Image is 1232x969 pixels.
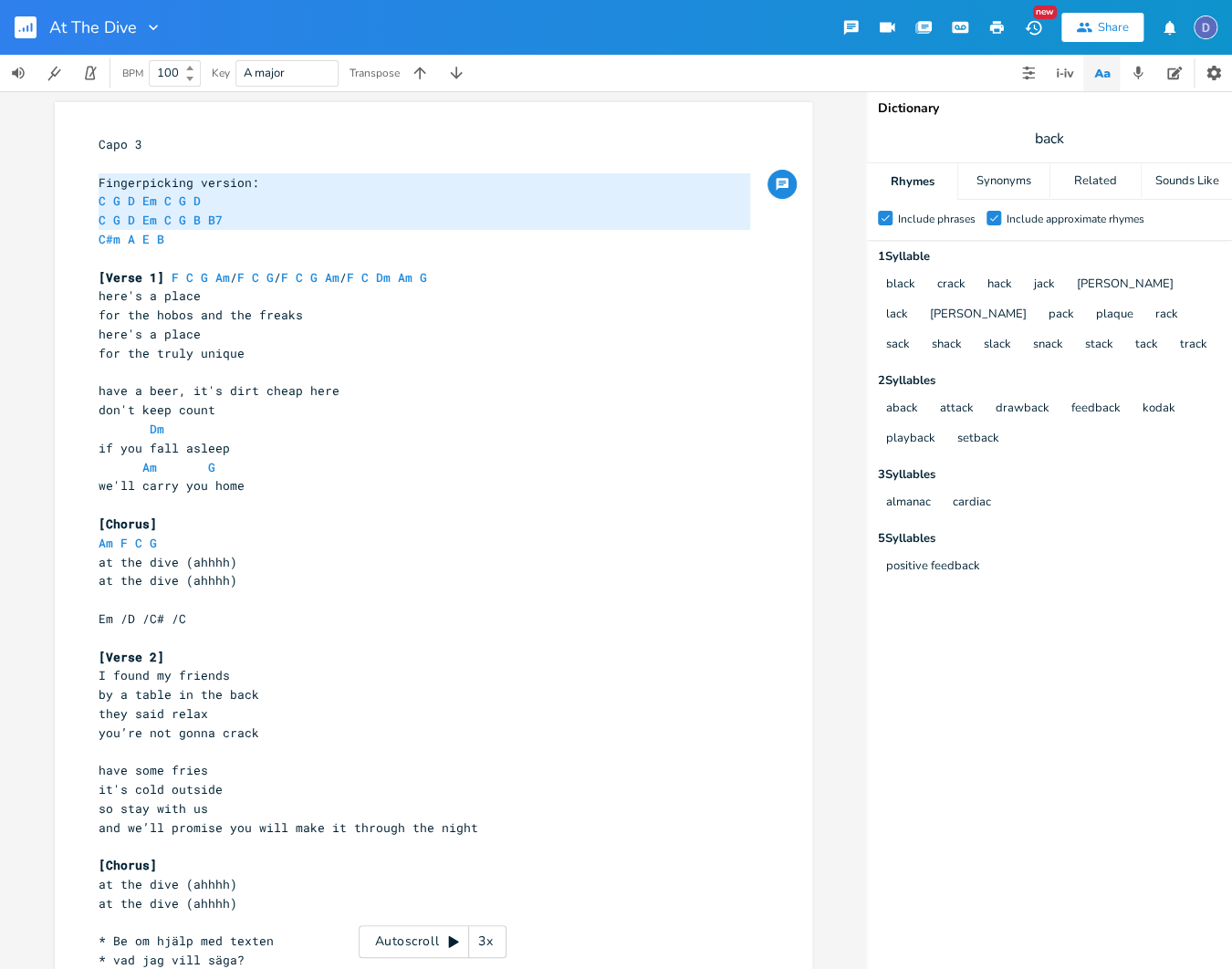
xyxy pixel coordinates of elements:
[867,163,957,200] div: Rhymes
[361,269,369,286] span: C
[1015,11,1051,44] button: New
[99,231,120,247] span: C#m
[135,535,142,551] span: C
[179,212,186,228] span: G
[987,277,1012,293] button: hack
[266,269,274,286] span: G
[99,269,164,286] span: [Verse 1]
[99,952,245,968] span: * vad jag vill säga?
[1143,401,1175,417] button: kodak
[1071,401,1121,417] button: feedback
[99,516,157,532] span: [Chorus]
[99,307,303,323] span: for the hobos and the freaks
[886,401,918,417] button: aback
[99,212,106,228] span: C
[142,231,150,247] span: E
[99,649,164,665] span: [Verse 2]
[99,610,186,627] span: Em /D /C# /C
[150,535,157,551] span: G
[886,338,910,353] button: sack
[878,375,1221,387] div: 2 Syllable s
[99,686,259,703] span: by a table in the back
[310,269,318,286] span: G
[281,269,288,286] span: F
[1050,163,1141,200] div: Related
[886,307,908,323] button: lack
[99,895,237,912] span: at the dive (ahhhh)
[128,212,135,228] span: D
[350,68,400,78] div: Transpose
[1194,16,1217,39] img: Daniel Eriksson
[984,338,1011,353] button: slack
[142,459,157,475] span: Am
[398,269,412,286] span: Am
[193,212,201,228] span: B
[164,193,172,209] span: C
[1142,163,1232,200] div: Sounds Like
[1135,338,1158,353] button: tack
[930,307,1027,323] button: [PERSON_NAME]
[99,440,230,456] span: if you fall asleep
[99,667,230,683] span: I found my friends
[99,401,215,418] span: don't keep count
[1085,338,1113,353] button: stack
[1034,277,1055,293] button: jack
[957,432,999,447] button: setback
[1035,129,1064,150] span: back
[347,269,354,286] span: F
[164,212,172,228] span: C
[886,277,915,293] button: black
[99,781,223,797] span: it's cold outside
[878,533,1221,545] div: 5 Syllable s
[99,705,208,722] span: they said relax
[1049,307,1074,323] button: pack
[1180,338,1207,353] button: track
[99,876,237,892] span: at the dive (ahhhh)
[99,477,245,494] span: we'll carry you home
[99,269,427,286] span: / / /
[886,559,980,575] button: positive feedback
[99,554,237,570] span: at the dive (ahhhh)
[878,102,1221,115] div: Dictionary
[898,214,976,224] div: Include phrases
[193,193,201,209] span: D
[99,193,106,209] span: C
[212,68,230,78] div: Key
[113,212,120,228] span: G
[296,269,303,286] span: C
[996,401,1049,417] button: drawback
[325,269,339,286] span: Am
[142,212,157,228] span: Em
[359,925,506,958] div: Autoscroll
[99,326,201,342] span: here's a place
[937,277,966,293] button: crack
[237,269,245,286] span: F
[1096,307,1133,323] button: plaque
[142,193,157,209] span: Em
[113,193,120,209] span: G
[878,469,1221,481] div: 3 Syllable s
[420,269,427,286] span: G
[886,495,931,511] button: almanac
[99,724,259,741] span: you’re not gonna crack
[1155,307,1178,323] button: rack
[376,269,391,286] span: Dm
[1007,214,1144,224] div: Include approximate rhymes
[932,338,962,353] button: shack
[1033,338,1063,353] button: snack
[99,535,113,551] span: Am
[208,459,215,475] span: G
[99,857,157,873] span: [Chorus]
[99,382,339,399] span: have a beer, it's dirt cheap here
[940,401,974,417] button: attack
[1033,5,1057,19] div: New
[201,269,208,286] span: G
[208,212,223,228] span: B7
[886,432,935,447] button: playback
[179,193,186,209] span: G
[99,800,208,817] span: so stay with us
[1061,13,1143,42] button: Share
[878,251,1221,263] div: 1 Syllable
[49,19,137,36] span: At The Dive
[244,65,285,81] span: A major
